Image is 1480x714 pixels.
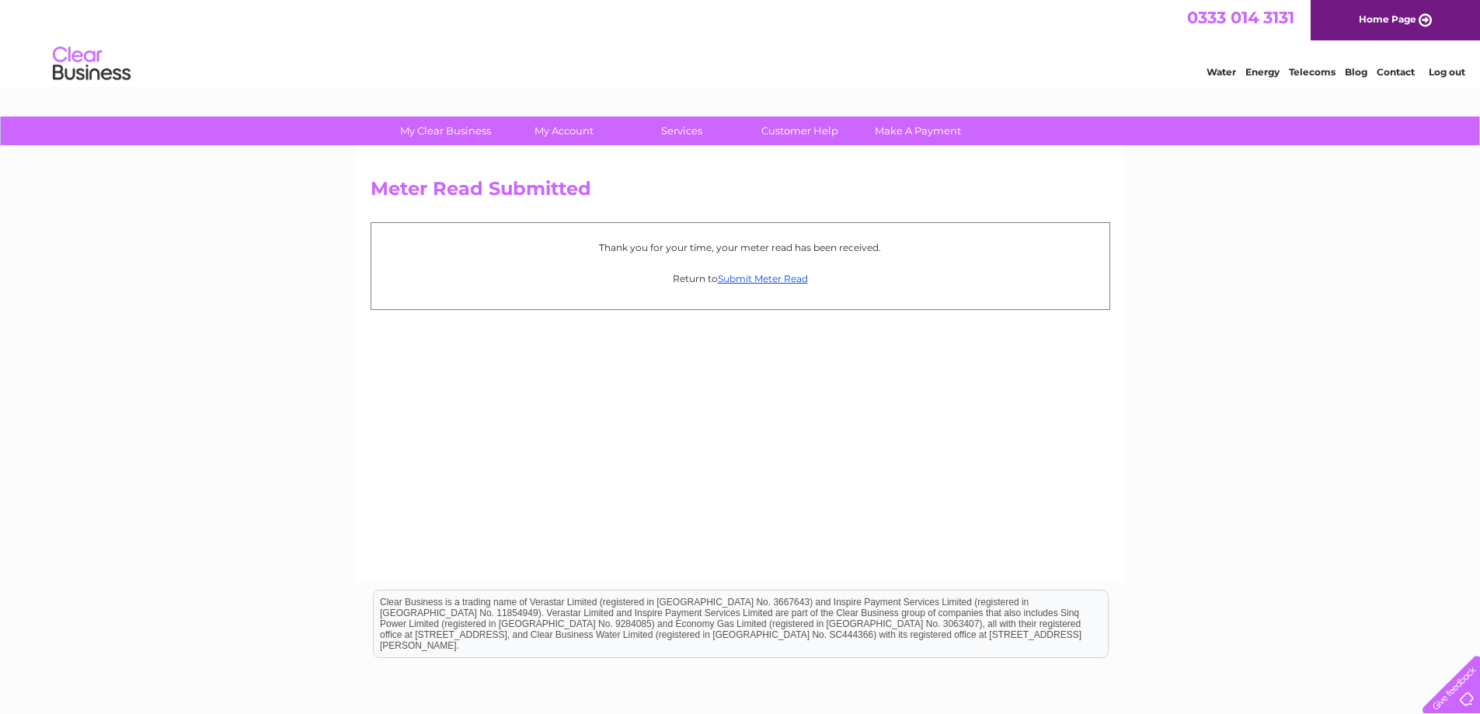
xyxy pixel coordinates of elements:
[1245,66,1280,78] a: Energy
[381,117,510,145] a: My Clear Business
[52,40,131,88] img: logo.png
[379,271,1102,286] p: Return to
[1289,66,1335,78] a: Telecoms
[371,178,1110,207] h2: Meter Read Submitted
[500,117,628,145] a: My Account
[1207,66,1236,78] a: Water
[854,117,982,145] a: Make A Payment
[718,273,808,284] a: Submit Meter Read
[618,117,746,145] a: Services
[736,117,864,145] a: Customer Help
[1377,66,1415,78] a: Contact
[1429,66,1465,78] a: Log out
[379,240,1102,255] p: Thank you for your time, your meter read has been received.
[374,9,1108,75] div: Clear Business is a trading name of Verastar Limited (registered in [GEOGRAPHIC_DATA] No. 3667643...
[1187,8,1294,27] a: 0333 014 3131
[1345,66,1367,78] a: Blog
